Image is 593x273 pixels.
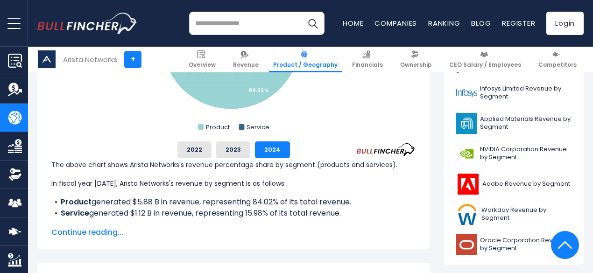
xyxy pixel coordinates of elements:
a: Infosys Limited Revenue by Segment [451,80,577,106]
img: ADBE logo [456,174,480,195]
a: CEO Salary / Employees [445,47,525,72]
a: Login [546,12,584,35]
a: Overview [184,47,220,72]
button: Search [301,12,325,35]
a: Oracle Corporation Revenue by Segment [451,232,577,258]
li: generated $5.88 B in revenue, representing 84.02% of its total revenue. [51,196,416,208]
a: Financials [348,47,387,72]
a: Register [502,18,535,28]
span: Oracle Corporation Revenue by Segment [480,237,571,252]
a: Revenue [229,47,263,72]
img: NVDA logo [456,143,477,164]
a: Home [343,18,363,28]
a: Adobe Revenue by Segment [451,171,577,197]
span: Overview [189,61,216,69]
img: Ownership [8,168,22,182]
li: generated $1.12 B in revenue, representing 15.98% of its total revenue. [51,208,416,219]
text: Product [206,123,230,132]
a: Ranking [428,18,460,28]
text: Service [247,123,269,132]
span: Product / Geography [273,61,338,69]
a: Workday Revenue by Segment [451,202,577,227]
img: INFY logo [456,83,477,104]
span: NVIDIA Corporation Revenue by Segment [480,146,571,161]
span: CEO Salary / Employees [449,61,521,69]
b: Service [61,208,89,218]
a: Product / Geography [269,47,342,72]
a: Go to homepage [37,13,138,34]
button: 2024 [255,141,290,158]
img: bullfincher logo [37,13,138,34]
a: Blog [471,18,491,28]
a: Applied Materials Revenue by Segment [451,111,577,136]
span: Applied Materials Revenue by Segment [480,115,571,131]
span: Ownership [400,61,432,69]
a: NVIDIA Corporation Revenue by Segment [451,141,577,167]
button: 2022 [177,141,212,158]
span: Continue reading... [51,227,416,238]
span: Competitors [538,61,577,69]
p: The above chart shows Arista Networks's revenue percentage share by segment (products and services). [51,159,416,170]
img: ORCL logo [456,234,477,255]
img: ANET logo [38,50,56,68]
span: Adobe Revenue by Segment [482,180,570,188]
span: Infosys Limited Revenue by Segment [480,85,571,101]
button: 2023 [216,141,250,158]
b: Product [61,196,92,207]
img: WDAY logo [456,204,479,225]
span: Financials [352,61,383,69]
div: The for Arista Networks is the Product, which represents 84.02% of its total revenue. The for Ari... [51,152,416,252]
tspan: 84.02 % [249,87,269,94]
a: + [124,51,141,68]
a: Ownership [396,47,436,72]
span: Workday Revenue by Segment [481,206,571,222]
p: In fiscal year [DATE], Arista Networks's revenue by segment is as follows: [51,178,416,189]
img: AMAT logo [456,113,477,134]
a: Competitors [534,47,581,72]
a: Companies [374,18,417,28]
span: Revenue [233,61,259,69]
div: Arista Networks [63,54,117,65]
